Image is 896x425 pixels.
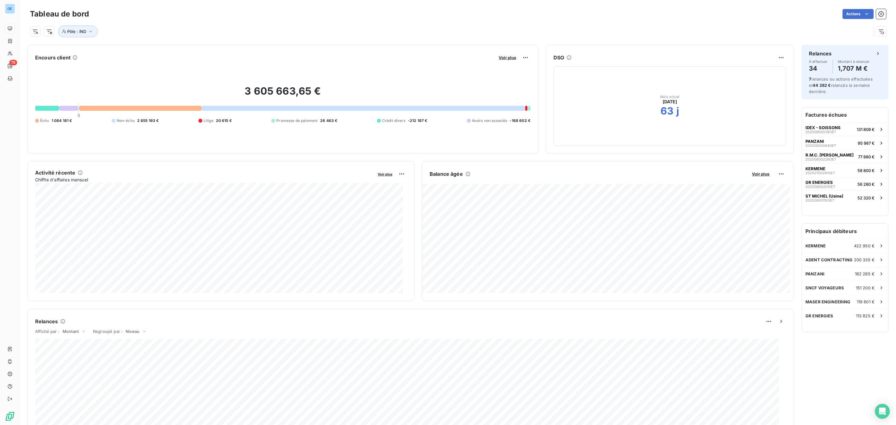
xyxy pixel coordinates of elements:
span: Voir plus [499,55,516,60]
span: 119 801 € [857,299,875,304]
span: PANZANI [805,271,824,276]
button: Pôle : IND [58,26,98,37]
span: R.M.C. [PERSON_NAME] [805,152,854,157]
span: Crédit divers [382,118,405,124]
span: Avoirs non associés [472,118,507,124]
span: PANZANI [805,139,824,144]
span: SNCF VOYAGEURS [805,285,844,290]
h4: 1,707 M € [838,63,870,73]
span: 20250700291OET [805,171,835,175]
span: 2 855 193 € [137,118,159,124]
span: 56 280 € [857,182,875,187]
h2: 63 [660,105,674,117]
span: 1 084 181 € [52,118,72,124]
span: 52 320 € [857,195,875,200]
span: 20 615 € [216,118,232,124]
span: Chiffre d'affaires mensuel [35,176,373,183]
span: 0 [77,113,80,118]
button: Voir plus [376,171,394,177]
span: Litige [203,118,213,124]
span: 131 809 € [857,127,875,132]
span: 20250900201OET [805,185,835,189]
button: PANZANI20250800064OET95 987 € [802,136,888,150]
h6: DSO [553,54,564,61]
span: -168 602 € [510,118,530,124]
button: Actions [842,9,874,19]
span: 26 463 € [320,118,337,124]
span: Montant à relancer [838,60,870,63]
span: KERMENE [805,166,825,171]
span: 200 335 € [854,257,875,262]
h6: Principaux débiteurs [802,224,888,239]
span: ST MICHEL (Usine) [805,194,843,198]
h2: j [676,105,679,117]
h6: Factures échues [802,107,888,122]
h6: Relances [35,318,58,325]
h6: Relances [809,50,832,57]
span: Montant [63,329,79,334]
span: MASER ENGINEERING [805,299,851,304]
span: Non-échu [117,118,135,124]
span: Affiché par : [35,329,59,334]
span: 113 825 € [856,313,875,318]
span: À effectuer [809,60,828,63]
div: OE [5,4,15,14]
span: Niveau [126,329,139,334]
button: Voir plus [750,171,771,177]
button: GR ENERGIES20250900201OET56 280 € [802,177,888,191]
button: R.M.C. [PERSON_NAME]20250800226OET77 880 € [802,150,888,163]
button: ST MICHEL (Usine)20250800110OET52 320 € [802,191,888,204]
span: 20250800110OET [805,198,834,202]
span: 20250800064OET [805,144,836,147]
span: KERMENE [805,243,826,248]
span: 77 880 € [858,154,875,159]
span: 162 265 € [855,271,875,276]
span: relances ou actions effectuées et relancés la semaine dernière. [809,77,873,94]
span: 78 [9,60,17,65]
span: Promesse de paiement [276,118,318,124]
span: 7 [809,77,811,82]
div: Open Intercom Messenger [875,404,890,419]
span: 20250800038OET [805,130,836,134]
span: Mois actuel [660,95,680,99]
span: GR ENERGIES [805,180,833,185]
h6: Balance âgée [430,170,463,178]
span: 58 800 € [857,168,875,173]
img: Logo LeanPay [5,411,15,421]
span: Voir plus [752,171,769,176]
h4: 34 [809,63,828,73]
button: IDEX - SOISSONS20250800038OET131 809 € [802,122,888,136]
span: 95 987 € [858,141,875,146]
span: 20250800226OET [805,157,836,161]
span: GR ENERGIES [805,313,833,318]
span: ADENT CONTRACTING [805,257,853,262]
span: 151 200 € [856,285,875,290]
span: Regroupé par : [93,329,123,334]
button: Voir plus [497,55,518,60]
span: Pôle : IND [67,29,86,34]
h3: Tableau de bord [30,8,89,20]
span: Voir plus [378,172,392,176]
span: IDEX - SOISSONS [805,125,841,130]
h2: 3 605 663,65 € [35,85,530,104]
span: 422 950 € [854,243,875,248]
h6: Encours client [35,54,71,61]
h6: Activité récente [35,169,75,176]
span: [DATE] [663,99,677,105]
button: KERMENE20250700291OET58 800 € [802,163,888,177]
span: -212 187 € [408,118,427,124]
span: Échu [40,118,49,124]
span: 44 282 € [813,83,831,88]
